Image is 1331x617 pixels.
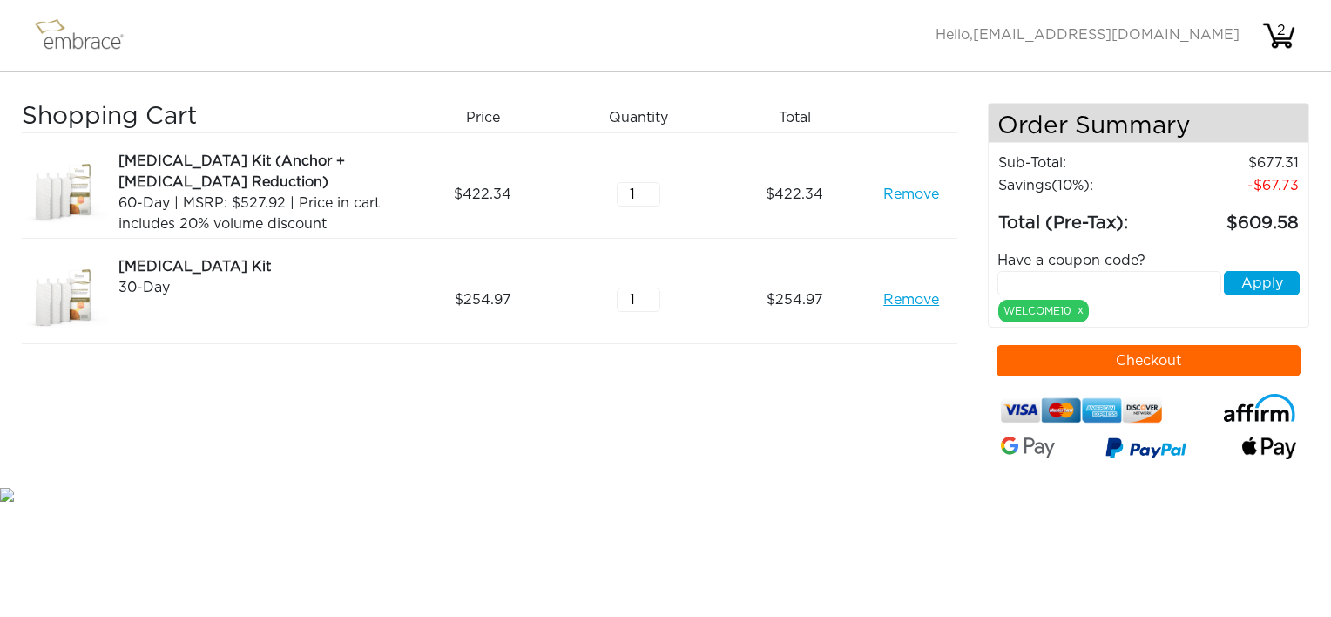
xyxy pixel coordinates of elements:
div: Total [723,103,879,132]
div: 60-Day | MSRP: $527.92 | Price in cart includes 20% volume discount [118,193,398,234]
a: x [1078,302,1084,318]
img: fullApplePay.png [1242,437,1296,459]
div: Price [411,103,567,132]
div: [MEDICAL_DATA] Kit [118,256,398,277]
td: Total (Pre-Tax): [997,197,1164,237]
img: 7ce86e4a-8ce9-11e7-b542-02e45ca4b85b.jpeg [22,151,109,238]
h3: Shopping Cart [22,103,398,132]
span: 422.34 [766,184,823,205]
button: Apply [1224,271,1300,295]
td: 677.31 [1164,152,1300,174]
a: Remove [883,289,939,310]
img: credit-cards.png [1001,394,1163,427]
span: 254.97 [767,289,823,310]
a: Remove [883,184,939,205]
img: Google-Pay-Logo.svg [1001,437,1055,458]
div: [MEDICAL_DATA] Kit (Anchor + [MEDICAL_DATA] Reduction) [118,151,398,193]
td: 609.58 [1164,197,1300,237]
span: Hello, [936,28,1240,42]
button: Checkout [997,345,1301,376]
div: 30-Day [118,277,398,298]
td: Savings : [997,174,1164,197]
span: 422.34 [454,184,511,205]
img: logo.png [30,14,144,58]
h4: Order Summary [989,104,1309,143]
img: cart [1261,18,1296,53]
img: beb8096c-8da6-11e7-b488-02e45ca4b85b.jpeg [22,256,109,343]
div: WELCOME10 [998,300,1089,322]
img: affirm-logo.svg [1223,394,1296,423]
td: Sub-Total: [997,152,1164,174]
span: [EMAIL_ADDRESS][DOMAIN_NAME] [973,28,1240,42]
td: 67.73 [1164,174,1300,197]
span: Quantity [609,107,668,128]
div: 2 [1264,20,1299,41]
span: (10%) [1051,179,1090,193]
a: 2 [1261,28,1296,42]
div: Have a coupon code? [984,250,1314,271]
span: 254.97 [455,289,511,310]
img: paypal-v3.png [1105,433,1186,466]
